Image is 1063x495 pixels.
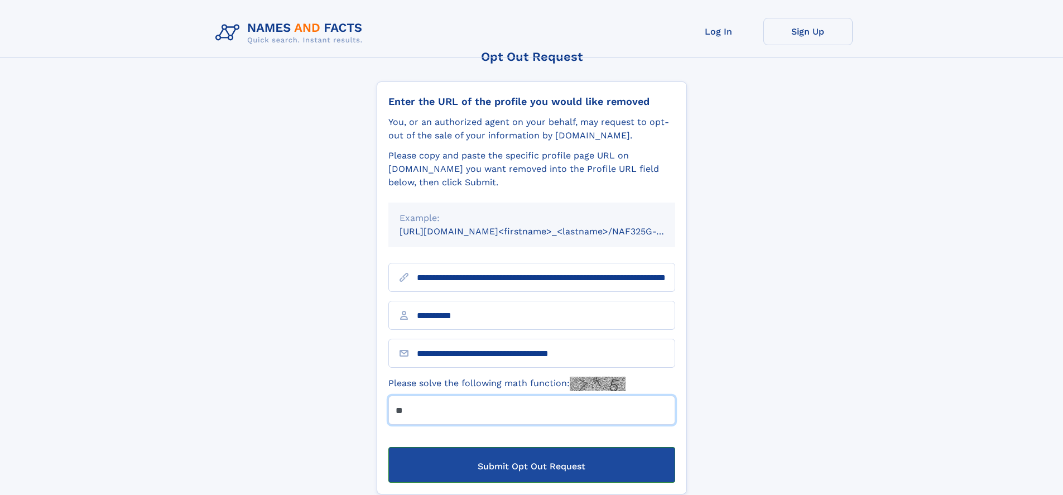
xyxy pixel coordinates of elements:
label: Please solve the following math function: [388,377,626,391]
div: Example: [400,212,664,225]
a: Sign Up [763,18,853,45]
div: Enter the URL of the profile you would like removed [388,95,675,108]
button: Submit Opt Out Request [388,447,675,483]
div: Please copy and paste the specific profile page URL on [DOMAIN_NAME] you want removed into the Pr... [388,149,675,189]
small: [URL][DOMAIN_NAME]<firstname>_<lastname>/NAF325G-xxxxxxxx [400,226,696,237]
a: Log In [674,18,763,45]
div: You, or an authorized agent on your behalf, may request to opt-out of the sale of your informatio... [388,116,675,142]
img: Logo Names and Facts [211,18,372,48]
